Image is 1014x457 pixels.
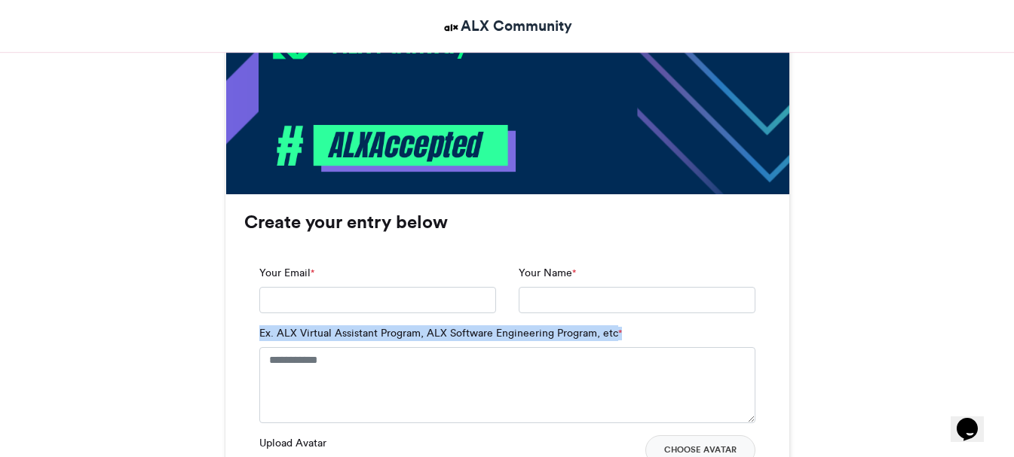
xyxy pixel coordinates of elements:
[259,325,622,341] label: Ex. ALX Virtual Assistant Program, ALX Software Engineering Program, etc
[442,18,461,37] img: ALX Community
[332,32,777,60] div: ALX Pathway
[519,265,576,281] label: Your Name
[244,213,770,231] h3: Create your entry below
[951,397,999,442] iframe: chat widget
[259,265,314,281] label: Your Email
[442,15,572,37] a: ALX Community
[259,435,326,451] label: Upload Avatar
